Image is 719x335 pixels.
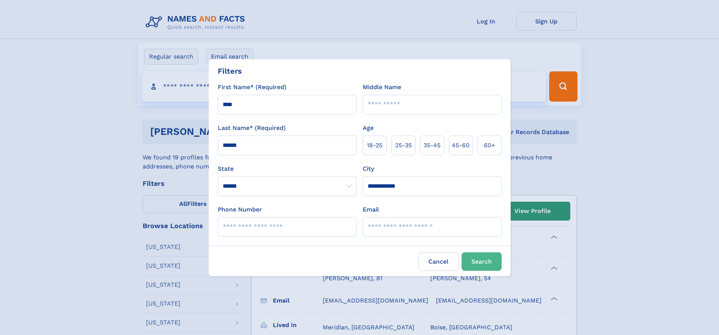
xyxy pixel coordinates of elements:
button: Search [462,252,502,271]
div: Filters [218,65,242,77]
label: State [218,164,357,173]
label: Email [363,205,379,214]
span: 60+ [484,141,495,150]
span: 25‑35 [395,141,412,150]
span: 45‑60 [452,141,470,150]
label: Last Name* (Required) [218,124,286,133]
label: Age [363,124,374,133]
label: City [363,164,374,173]
label: Cancel [419,252,459,271]
label: First Name* (Required) [218,83,286,92]
label: Phone Number [218,205,262,214]
label: Middle Name [363,83,401,92]
span: 35‑45 [423,141,440,150]
span: 18‑25 [367,141,382,150]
